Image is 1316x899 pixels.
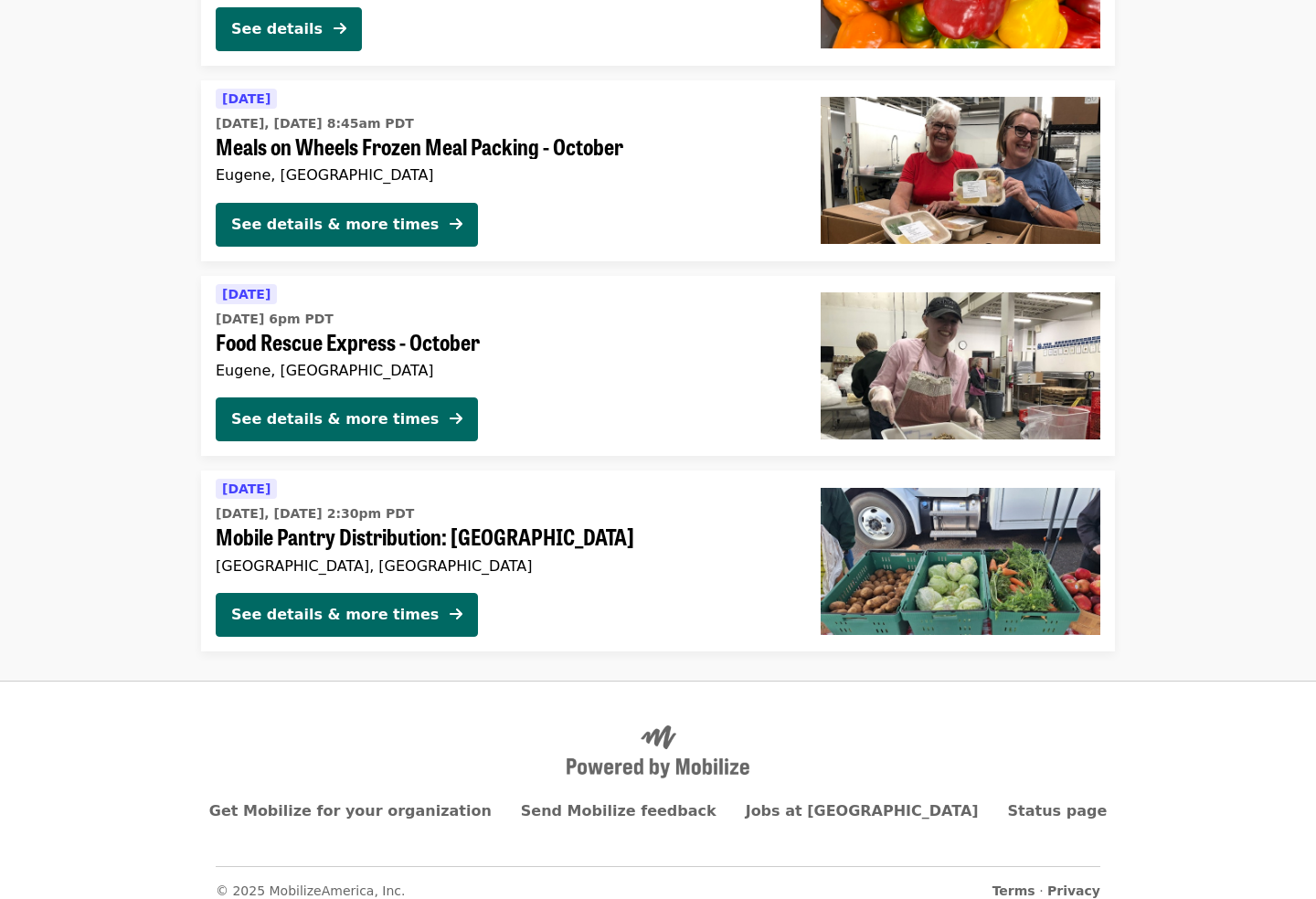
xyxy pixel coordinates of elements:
[746,802,979,820] a: Jobs at [GEOGRAPHIC_DATA]
[821,292,1100,439] img: Food Rescue Express - October organized by Food for Lane County
[231,18,323,40] div: See details
[821,488,1100,634] img: Mobile Pantry Distribution: Cottage Grove organized by Food for Lane County
[216,203,478,247] button: See details & more times
[201,471,1115,651] a: See details for "Mobile Pantry Distribution: Cottage Grove"
[216,504,414,524] time: [DATE], [DATE] 2:30pm PDT
[222,287,271,301] span: [DATE]
[216,7,362,51] button: See details
[216,593,478,637] button: See details & more times
[450,216,462,233] i: arrow-right icon
[231,604,439,626] div: See details & more times
[821,97,1100,243] img: Meals on Wheels Frozen Meal Packing - October organized by Food for Lane County
[222,481,271,496] span: [DATE]
[216,133,791,160] span: Meals on Wheels Frozen Meal Packing - October
[992,883,1035,898] a: Terms
[216,800,1100,822] nav: Primary footer navigation
[216,524,791,550] span: Mobile Pantry Distribution: [GEOGRAPHIC_DATA]
[216,329,791,355] span: Food Rescue Express - October
[567,725,749,778] img: Powered by Mobilize
[1008,802,1108,820] a: Status page
[231,214,439,236] div: See details & more times
[216,362,791,379] div: Eugene, [GEOGRAPHIC_DATA]
[216,166,791,184] div: Eugene, [GEOGRAPHIC_DATA]
[216,397,478,441] button: See details & more times
[216,557,791,575] div: [GEOGRAPHIC_DATA], [GEOGRAPHIC_DATA]
[521,802,716,820] a: Send Mobilize feedback
[1047,883,1100,898] a: Privacy
[334,20,346,37] i: arrow-right icon
[209,802,492,820] a: Get Mobilize for your organization
[201,80,1115,261] a: See details for "Meals on Wheels Frozen Meal Packing - October"
[201,276,1115,457] a: See details for "Food Rescue Express - October"
[450,606,462,623] i: arrow-right icon
[450,410,462,428] i: arrow-right icon
[216,883,406,898] span: © 2025 MobilizeAmerica, Inc.
[216,114,414,133] time: [DATE], [DATE] 8:45am PDT
[216,310,334,329] time: [DATE] 6pm PDT
[222,91,271,106] span: [DATE]
[231,408,439,430] div: See details & more times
